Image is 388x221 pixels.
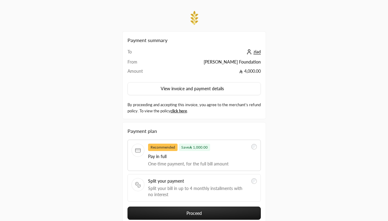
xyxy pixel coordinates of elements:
[148,144,178,151] span: Recommended
[127,207,261,220] button: Proceed
[179,144,210,151] span: Save 1,000.00
[127,37,261,44] h2: Payment summary
[251,144,257,149] input: RecommendedSave 1,000.00Pay in fullOne-time payment, for the full bill amount
[127,68,156,77] td: Amount
[253,49,261,55] span: ziad
[155,68,261,77] td: 4,000.00
[127,49,156,59] td: To
[155,59,261,68] td: [PERSON_NAME] Foundation
[127,102,261,114] label: By proceeding and accepting this invoice, you agree to the merchant’s refund policy. To view the ...
[170,108,187,113] a: click here
[127,59,156,68] td: From
[148,185,248,198] span: Split your bill in up to 4 monthly installments with no interest
[251,178,257,184] input: Split your paymentSplit your bill in up to 4 monthly installments with no interest
[127,127,261,135] div: Payment plan
[148,153,248,160] span: Pay in full
[245,49,261,54] a: ziad
[148,161,248,167] span: One-time payment, for the full bill amount
[188,10,200,26] img: Company Logo
[127,82,261,95] button: View invoice and payment details
[148,178,248,184] span: Split your payment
